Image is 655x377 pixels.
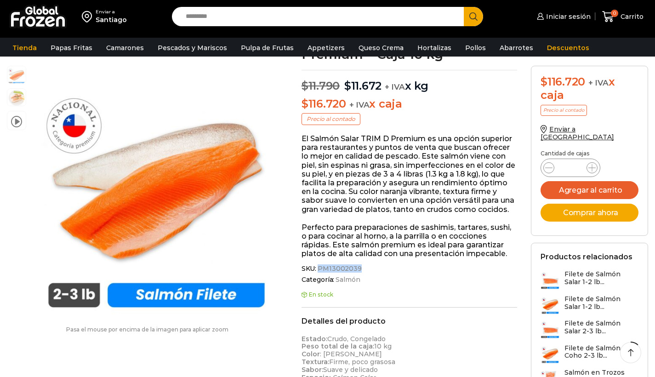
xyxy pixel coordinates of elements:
span: salmon 2-3 lb [7,66,26,85]
p: x kg [302,70,517,93]
bdi: 11.672 [344,79,382,92]
span: Carrito [618,12,644,21]
h3: Filete de Salmón Salar 2-3 lb... [564,320,638,335]
span: + IVA [588,78,609,87]
a: Filete de Salmón Salar 1-2 lb... [541,270,638,290]
span: Iniciar sesión [544,12,591,21]
h3: Filete de Salmón Coho 2-3 lb... [564,344,638,360]
p: En stock [302,291,517,298]
h2: Detalles del producto [302,317,517,326]
h3: Filete de Salmón Salar 1-2 lb... [564,295,638,311]
bdi: 116.720 [541,75,585,88]
a: Filete de Salmón Salar 1-2 lb... [541,295,638,315]
h2: Productos relacionados [541,252,632,261]
span: $ [344,79,351,92]
span: SKU: [302,265,517,273]
a: Pulpa de Frutas [236,39,298,57]
span: $ [302,79,308,92]
span: plato-salmon [7,89,26,107]
p: Perfecto para preparaciones de sashimis, tartares, sushi, o para cocinar al horno, a la parrilla ... [302,223,517,258]
input: Product quantity [562,161,579,174]
p: Pasa el mouse por encima de la imagen para aplicar zoom [7,326,288,333]
span: $ [541,75,547,88]
h3: Filete de Salmón Salar 1-2 lb... [564,270,638,286]
div: Enviar a [96,9,127,15]
a: Filete de Salmón Salar 2-3 lb... [541,320,638,339]
a: Salmón [334,276,360,284]
strong: Peso total de la caja: [302,342,374,350]
bdi: 116.720 [302,97,346,110]
span: + IVA [349,100,370,109]
div: Santiago [96,15,127,24]
p: Precio al contado [302,113,360,125]
span: + IVA [385,82,405,91]
p: Precio al contado [541,105,587,116]
strong: Textura: [302,358,329,366]
a: Abarrotes [495,39,538,57]
a: Pescados y Mariscos [153,39,232,57]
bdi: 11.790 [302,79,340,92]
a: Iniciar sesión [535,7,591,26]
strong: Estado: [302,335,327,343]
a: Appetizers [303,39,349,57]
a: Pollos [461,39,490,57]
img: address-field-icon.svg [82,9,96,24]
div: x caja [541,75,638,102]
a: Camarones [102,39,148,57]
p: El Salmón Salar TRIM D Premium es una opción superior para restaurantes y puntos de venta que bus... [302,134,517,214]
p: Cantidad de cajas [541,150,638,157]
a: Filete de Salmón Coho 2-3 lb... [541,344,638,364]
strong: Sabor: [302,366,323,374]
a: Tienda [8,39,41,57]
a: Hortalizas [413,39,456,57]
p: x caja [302,97,517,111]
h1: Filete de Salmón Salar 2-3 lb – Premium – Caja 10 kg [302,35,517,61]
a: Papas Fritas [46,39,97,57]
a: Descuentos [542,39,594,57]
span: 0 [611,10,618,17]
button: Search button [464,7,483,26]
span: $ [302,97,308,110]
span: PM13002039 [316,265,362,273]
button: Agregar al carrito [541,181,638,199]
button: Comprar ahora [541,204,638,222]
a: Enviar a [GEOGRAPHIC_DATA] [541,125,614,141]
strong: Color [302,350,320,358]
span: Categoría: [302,276,517,284]
a: Queso Crema [354,39,408,57]
a: 0 Carrito [600,6,646,28]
